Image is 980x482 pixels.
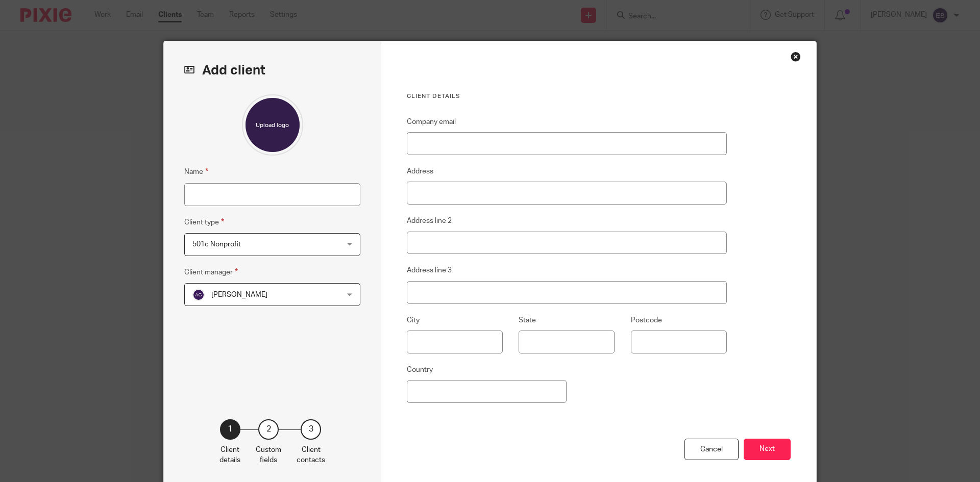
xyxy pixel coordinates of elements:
label: Country [407,365,433,375]
label: Address line 2 [407,216,452,226]
div: 3 [301,419,321,440]
label: Company email [407,117,456,127]
div: 1 [220,419,240,440]
div: Close this dialog window [791,52,801,62]
label: Address [407,166,433,176]
p: Client contacts [297,445,325,466]
img: svg%3E [192,289,205,301]
label: Client type [184,216,224,228]
div: Cancel [684,439,739,461]
h3: Client details [407,92,727,100]
label: Client manager [184,266,238,278]
label: State [519,315,536,325]
h2: Add client [184,62,360,79]
div: 2 [258,419,279,440]
label: Name [184,166,208,177]
span: 501c Nonprofit [192,241,241,248]
button: Next [744,439,791,461]
label: Postcode [631,315,662,325]
label: Address line 3 [407,265,452,275]
p: Client details [219,445,240,466]
p: Custom fields [256,445,281,466]
label: City [407,315,420,325]
span: [PERSON_NAME] [211,291,267,298]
